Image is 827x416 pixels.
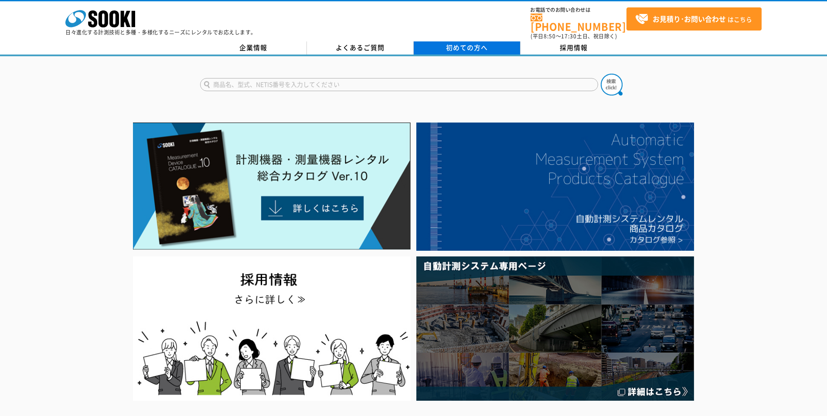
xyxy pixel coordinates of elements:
input: 商品名、型式、NETIS番号を入力してください [200,78,598,91]
a: [PHONE_NUMBER] [531,14,626,31]
img: Catalog Ver10 [133,123,411,250]
a: 採用情報 [521,41,627,55]
img: 自動計測システムカタログ [416,123,694,251]
a: よくあるご質問 [307,41,414,55]
img: btn_search.png [601,74,623,95]
span: お電話でのお問い合わせは [531,7,626,13]
span: 17:30 [561,32,577,40]
img: 自動計測システム専用ページ [416,256,694,401]
span: (平日 ～ 土日、祝日除く) [531,32,617,40]
a: お見積り･お問い合わせはこちら [626,7,762,31]
p: 日々進化する計測技術と多種・多様化するニーズにレンタルでお応えします。 [65,30,256,35]
a: 初めての方へ [414,41,521,55]
span: 8:50 [544,32,556,40]
strong: お見積り･お問い合わせ [653,14,726,24]
span: 初めての方へ [446,43,488,52]
a: 企業情報 [200,41,307,55]
span: はこちら [635,13,752,26]
img: SOOKI recruit [133,256,411,401]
